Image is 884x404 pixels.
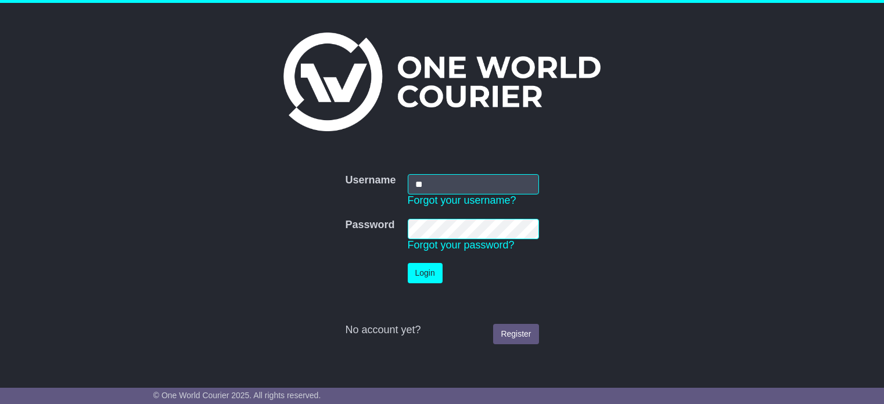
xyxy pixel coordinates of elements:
[283,33,601,131] img: One World
[408,239,515,251] a: Forgot your password?
[153,391,321,400] span: © One World Courier 2025. All rights reserved.
[345,324,538,337] div: No account yet?
[345,174,396,187] label: Username
[493,324,538,344] a: Register
[408,194,516,206] a: Forgot your username?
[345,219,394,232] label: Password
[408,263,443,283] button: Login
